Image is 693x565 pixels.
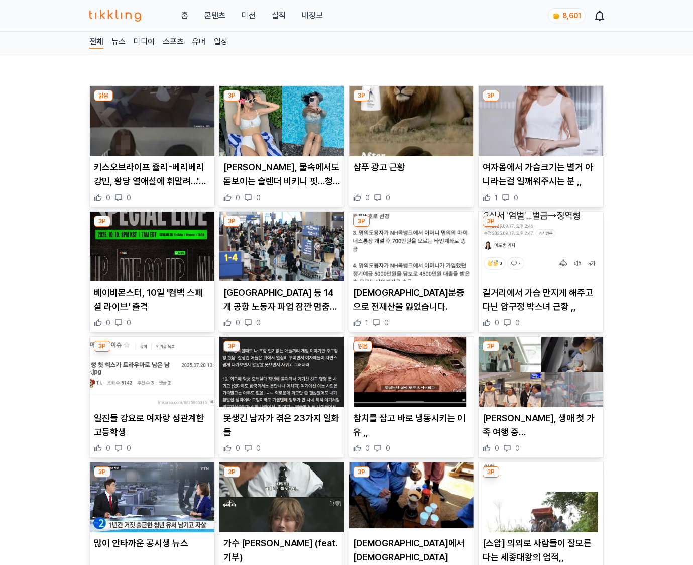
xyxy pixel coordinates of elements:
[223,90,240,101] div: 3P
[94,286,210,314] p: 베이비몬스터, 10일 '컴백 스페셜 라이브' 출격
[483,341,499,352] div: 3P
[552,12,560,20] img: coin
[89,10,141,22] img: 티끌링
[349,85,474,207] div: 3P 샴푸 광고 근황 샴푸 광고 근황 0 0
[483,286,599,314] p: 길거리에서 가슴 만지게 해주고 다닌 압구정 박스녀 근황 ,,
[134,36,155,49] a: 미디어
[94,216,110,227] div: 3P
[515,318,520,328] span: 0
[353,536,470,564] p: [DEMOGRAPHIC_DATA]에서 [DEMOGRAPHIC_DATA]
[94,411,210,439] p: 일진들 강요로 여자랑 성관계한 고등학생
[89,211,215,333] div: 3P 베이비몬스터, 10일 '컴백 스페셜 라이브' 출격 베이비몬스터, 10일 '컴백 스페셜 라이브' 출격 0 0
[349,336,474,458] div: 읽음 참치를 잡고 바로 냉동시키는 이유 ,, 참치를 잡고 바로 냉동시키는 이유 ,, 0 0
[223,216,240,227] div: 3P
[219,336,344,458] div: 3P 못생긴 남자가 겪은 23가지 일화들 못생긴 남자가 겪은 23가지 일화들 0 0
[514,193,518,203] span: 0
[272,10,286,22] a: 실적
[386,193,390,203] span: 0
[478,85,604,207] div: 3P 여자몸에서 가슴크기는 별거 아니라는걸 일깨워주시는 분 ,, 여자몸에서 가슴크기는 별거 아니라는걸 일깨워주시는 분 ,, 1 0
[127,193,131,203] span: 0
[236,443,240,453] span: 0
[94,341,110,352] div: 3P
[479,212,603,282] img: 길거리에서 가슴 만지게 해주고 다닌 압구정 박스녀 근황 ,,
[256,193,261,203] span: 0
[106,193,110,203] span: 0
[483,411,599,439] p: [PERSON_NAME], 생애 첫 가족 여행 중 [GEOGRAPHIC_DATA]한 태풍 8호…촬영 중단되는 초유의 사태
[111,36,126,49] a: 뉴스
[353,286,470,314] p: [DEMOGRAPHIC_DATA]분증으로 전재산을 잃었습니다.
[223,466,240,478] div: 3P
[242,10,256,22] button: 미션
[495,193,498,203] span: 1
[353,341,372,352] div: 읽음
[548,8,584,23] a: coin 8,601
[349,462,474,533] img: 사극에서 사약 제조법
[483,466,499,478] div: 3P
[495,318,499,328] span: 0
[236,318,240,328] span: 0
[214,36,228,49] a: 일상
[89,36,103,49] a: 전체
[483,160,599,189] p: 여자몸에서 가슴크기는 별거 아니라는걸 일깨워주시는 분 ,,
[223,160,340,189] p: [PERSON_NAME], 물속에서도 돋보이는 슬렌더 비키니 핏…청순한데 섹시해
[483,216,499,227] div: 3P
[256,318,261,328] span: 0
[89,85,215,207] div: 읽음 키스오브라이프 쥴리-베리베리 강민, 황당 열애설에 휘말려…'유출 CCTV' 속 남성, 강민 아닌 것으로 확인 키스오브라이프 쥴리-베리베리 강민, 황당 열애설에 휘말려…'...
[236,193,240,203] span: 0
[302,10,323,22] a: 내정보
[223,536,340,564] p: 가수 [PERSON_NAME] (feat. 기부)
[219,85,344,207] div: 3P 김민경, 물속에서도 돋보이는 슬렌더 비키니 핏…청순한데 섹시해 [PERSON_NAME], 물속에서도 돋보이는 슬렌더 비키니 핏…청순한데 섹시해 0 0
[106,443,110,453] span: 0
[219,211,344,333] div: 3P 김포 등 14개 공항 노동자 파업 잠깐 멈춤…인천은 계속 [GEOGRAPHIC_DATA] 등 14개 공항 노동자 파업 잠깐 멈춤…[GEOGRAPHIC_DATA]은 계속 0 0
[223,286,340,314] p: [GEOGRAPHIC_DATA] 등 14개 공항 노동자 파업 잠깐 멈춤…[GEOGRAPHIC_DATA]은 계속
[90,462,214,533] img: 많이 안타까운 공시생 뉴스
[483,536,599,564] p: [스압] 의외로 사람들이 잘모른다는 세종대왕의 업적,,
[94,90,113,101] div: 읽음
[515,443,520,453] span: 0
[204,10,225,22] a: 콘텐츠
[94,536,210,550] p: 많이 안타까운 공시생 뉴스
[106,318,110,328] span: 0
[479,86,603,156] img: 여자몸에서 가슴크기는 별거 아니라는걸 일깨워주시는 분 ,,
[353,90,370,101] div: 3P
[384,318,389,328] span: 0
[353,216,370,227] div: 3P
[163,36,184,49] a: 스포츠
[90,337,214,407] img: 일진들 강요로 여자랑 성관계한 고등학생
[223,341,240,352] div: 3P
[483,90,499,101] div: 3P
[353,160,470,174] p: 샴푸 광고 근황
[192,36,206,49] a: 유머
[365,193,370,203] span: 0
[479,462,603,533] img: [스압] 의외로 사람들이 잘모른다는 세종대왕의 업적,,
[478,211,604,333] div: 3P 길거리에서 가슴 만지게 해주고 다닌 압구정 박스녀 근황 ,, 길거리에서 가슴 만지게 해주고 다닌 압구정 박스녀 근황 ,, 0 0
[90,212,214,282] img: 베이비몬스터, 10일 '컴백 스페셜 라이브' 출격
[365,443,370,453] span: 0
[349,212,474,282] img: 위조신분증으로 전재산을 잃었습니다.
[94,160,210,189] p: 키스오브라이프 쥴리-베리베리 강민, 황당 열애설에 휘말려…'유출 CCTV' 속 남성, 강민 아닌 것으로 확인
[127,443,131,453] span: 0
[386,443,390,453] span: 0
[181,10,188,22] a: 홈
[478,336,604,458] div: 3P 박서진, 생애 첫 가족 여행 중 마주한 태풍 8호…촬영 중단되는 초유의 사태 [PERSON_NAME], 생애 첫 가족 여행 중 [GEOGRAPHIC_DATA]한 태풍 8...
[495,443,499,453] span: 0
[349,337,474,407] img: 참치를 잡고 바로 냉동시키는 이유 ,,
[353,411,470,439] p: 참치를 잡고 바로 냉동시키는 이유 ,,
[89,336,215,458] div: 3P 일진들 강요로 여자랑 성관계한 고등학생 일진들 강요로 여자랑 성관계한 고등학생 0 0
[94,466,110,478] div: 3P
[219,212,344,282] img: 김포 등 14개 공항 노동자 파업 잠깐 멈춤…인천은 계속
[349,86,474,156] img: 샴푸 광고 근황
[219,86,344,156] img: 김민경, 물속에서도 돋보이는 슬렌더 비키니 핏…청순한데 섹시해
[353,466,370,478] div: 3P
[256,443,261,453] span: 0
[219,462,344,533] img: 가수 김장훈 근황 (feat. 기부)
[223,411,340,439] p: 못생긴 남자가 겪은 23가지 일화들
[90,86,214,156] img: 키스오브라이프 쥴리-베리베리 강민, 황당 열애설에 휘말려…'유출 CCTV' 속 남성, 강민 아닌 것으로 확인
[127,318,131,328] span: 0
[479,337,603,407] img: 박서진, 생애 첫 가족 여행 중 마주한 태풍 8호…촬영 중단되는 초유의 사태
[349,211,474,333] div: 3P 위조신분증으로 전재산을 잃었습니다. [DEMOGRAPHIC_DATA]분증으로 전재산을 잃었습니다. 1 0
[365,318,368,328] span: 1
[219,337,344,407] img: 못생긴 남자가 겪은 23가지 일화들
[562,12,581,20] span: 8,601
